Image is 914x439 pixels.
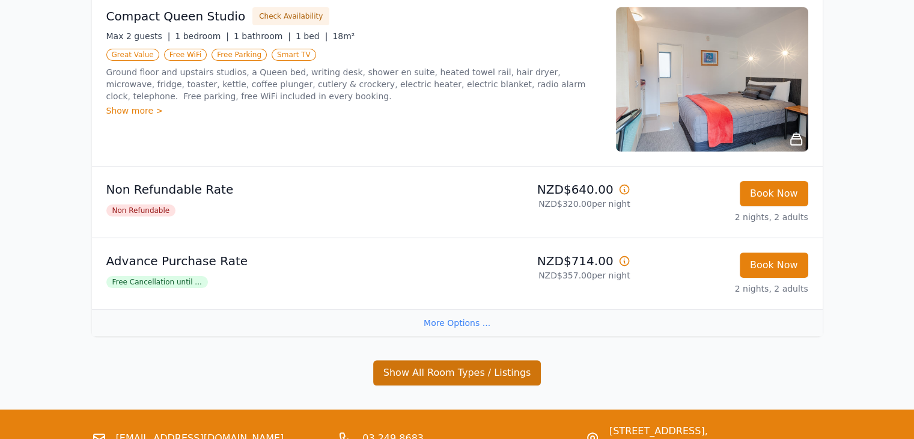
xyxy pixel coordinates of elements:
[462,198,630,210] p: NZD$320.00 per night
[272,49,316,61] span: Smart TV
[106,105,602,117] div: Show more >
[462,181,630,198] p: NZD$640.00
[212,49,267,61] span: Free Parking
[252,7,329,25] button: Check Availability
[609,424,790,438] span: [STREET_ADDRESS],
[106,204,176,216] span: Non Refundable
[462,253,630,269] p: NZD$714.00
[92,309,823,336] div: More Options ...
[462,269,630,281] p: NZD$357.00 per night
[640,283,808,295] p: 2 nights, 2 adults
[640,211,808,223] p: 2 nights, 2 adults
[106,49,159,61] span: Great Value
[175,31,229,41] span: 1 bedroom |
[296,31,328,41] span: 1 bed |
[740,253,808,278] button: Book Now
[106,276,208,288] span: Free Cancellation until ...
[106,253,452,269] p: Advance Purchase Rate
[164,49,207,61] span: Free WiFi
[106,66,602,102] p: Ground floor and upstairs studios, a Queen bed, writing desk, shower en suite, heated towel rail,...
[106,181,452,198] p: Non Refundable Rate
[740,181,808,206] button: Book Now
[106,8,246,25] h3: Compact Queen Studio
[234,31,291,41] span: 1 bathroom |
[373,360,541,385] button: Show All Room Types / Listings
[332,31,355,41] span: 18m²
[106,31,171,41] span: Max 2 guests |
